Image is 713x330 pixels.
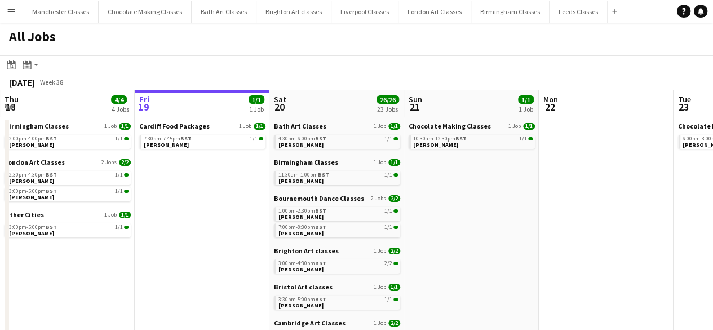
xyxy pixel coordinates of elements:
[115,136,123,142] span: 1/1
[259,137,263,140] span: 1/1
[274,94,286,104] span: Sat
[119,159,131,166] span: 2/2
[278,172,329,178] span: 11:30am-1:00pm
[278,171,398,184] a: 11:30am-1:00pmBST1/1[PERSON_NAME]
[9,135,129,148] a: 2:00pm-4:00pmBST1/1[PERSON_NAME]
[678,94,691,104] span: Tue
[274,194,400,203] a: Bournemouth Dance Classes2 Jobs2/2
[318,171,329,178] span: BST
[37,78,65,86] span: Week 38
[413,136,467,142] span: 10:30am-12:30pm
[374,123,386,130] span: 1 Job
[543,94,558,104] span: Mon
[409,122,491,130] span: Chocolate Making Classes
[278,225,326,230] span: 7:00pm-8:30pm
[278,135,398,148] a: 4:30pm-6:00pmBST1/1[PERSON_NAME]
[523,123,535,130] span: 1/1
[46,223,57,231] span: BST
[9,136,57,142] span: 2:00pm-4:00pm
[542,100,558,113] span: 22
[278,297,326,302] span: 3:30pm-5:00pm
[413,135,533,148] a: 10:30am-12:30pmBST1/1[PERSON_NAME]
[274,283,400,319] div: Bristol Art classes1 Job1/13:30pm-5:00pmBST1/1[PERSON_NAME]
[111,95,127,104] span: 4/4
[138,100,149,113] span: 19
[99,1,192,23] button: Chocolate Making Classes
[278,136,326,142] span: 4:30pm-6:00pm
[5,158,131,166] a: London Art Classes2 Jobs2/2
[274,247,339,255] span: Brighton Art classes
[274,247,400,283] div: Brighton Art classes1 Job2/23:00pm-4:30pmBST2/2[PERSON_NAME]
[115,172,123,178] span: 1/1
[274,158,338,166] span: Birmingham Classes
[5,94,19,104] span: Thu
[407,100,422,113] span: 21
[455,135,467,142] span: BST
[23,1,99,23] button: Manchester Classes
[508,123,521,130] span: 1 Job
[371,195,386,202] span: 2 Jobs
[249,105,264,113] div: 1 Job
[315,259,326,267] span: BST
[278,302,324,309] span: Kat Endacott
[393,262,398,265] span: 2/2
[471,1,550,23] button: Birmingham Classes
[393,226,398,229] span: 1/1
[278,208,326,214] span: 1:00pm-2:30pm
[274,122,400,130] a: Bath Art Classes1 Job1/1
[144,135,263,148] a: 7:30pm-7:45pmBST1/1[PERSON_NAME]
[388,248,400,254] span: 2/2
[101,159,117,166] span: 2 Jobs
[9,223,129,236] a: 3:00pm-5:00pmBST1/1[PERSON_NAME]
[384,225,392,230] span: 1/1
[377,105,398,113] div: 23 Jobs
[5,122,131,158] div: Birmingham Classes1 Job1/12:00pm-4:00pmBST1/1[PERSON_NAME]
[374,159,386,166] span: 1 Job
[272,100,286,113] span: 20
[115,188,123,194] span: 1/1
[384,297,392,302] span: 1/1
[3,100,19,113] span: 18
[409,94,422,104] span: Sun
[5,210,131,219] a: Other Cities1 Job1/1
[374,248,386,254] span: 1 Job
[9,141,54,148] span: Noella Johnson-Quadra
[139,122,210,130] span: Cardiff Food Packages
[5,122,131,130] a: Birmingham Classes1 Job1/1
[550,1,608,23] button: Leeds Classes
[384,261,392,266] span: 2/2
[274,247,400,255] a: Brighton Art classes1 Job2/2
[393,298,398,301] span: 1/1
[104,123,117,130] span: 1 Job
[315,296,326,303] span: BST
[180,135,192,142] span: BST
[278,223,398,236] a: 7:00pm-8:30pmBST1/1[PERSON_NAME]
[274,122,326,130] span: Bath Art Classes
[528,137,533,140] span: 1/1
[46,187,57,195] span: BST
[139,122,265,130] a: Cardiff Food Packages1 Job1/1
[256,1,331,23] button: Brighton Art classes
[274,283,400,291] a: Bristol Art classes1 Job1/1
[274,319,346,327] span: Cambridge Art Classes
[124,226,129,229] span: 1/1
[388,159,400,166] span: 1/1
[278,177,324,184] span: Jessica Shenton
[519,105,533,113] div: 1 Job
[676,100,691,113] span: 23
[315,223,326,231] span: BST
[274,122,400,158] div: Bath Art Classes1 Job1/14:30pm-6:00pmBST1/1[PERSON_NAME]
[5,210,44,219] span: Other Cities
[278,261,326,266] span: 3:00pm-4:30pm
[139,122,265,151] div: Cardiff Food Packages1 Job1/17:30pm-7:45pmBST1/1[PERSON_NAME]
[104,212,117,218] span: 1 Job
[374,284,386,291] span: 1 Job
[374,320,386,327] span: 1 Job
[9,171,129,184] a: 2:30pm-4:30pmBST1/1[PERSON_NAME]
[409,122,535,151] div: Chocolate Making Classes1 Job1/110:30am-12:30pmBST1/1[PERSON_NAME]
[518,95,534,104] span: 1/1
[5,158,65,166] span: London Art Classes
[274,319,400,327] a: Cambridge Art Classes1 Job2/2
[315,207,326,214] span: BST
[9,225,57,230] span: 3:00pm-5:00pm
